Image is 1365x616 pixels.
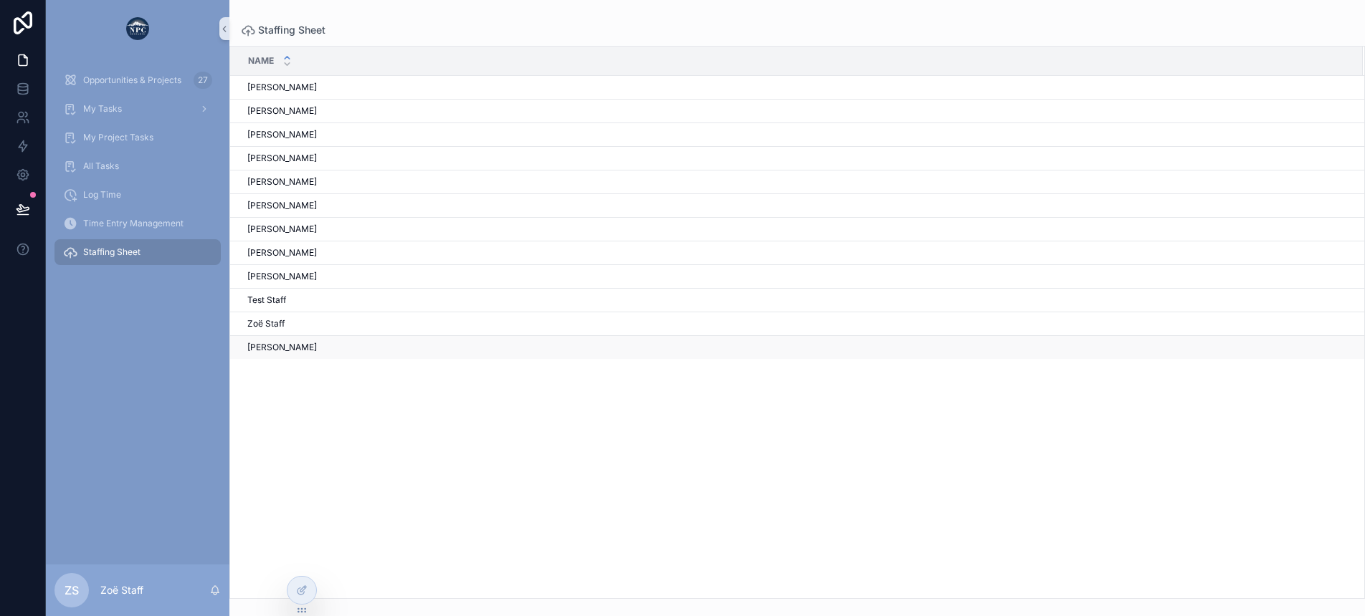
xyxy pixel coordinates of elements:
[54,153,221,179] a: All Tasks
[247,318,1346,329] a: Zoë Staff
[247,82,1346,93] a: [PERSON_NAME]
[247,129,317,140] span: [PERSON_NAME]
[247,200,1346,211] a: [PERSON_NAME]
[247,129,1346,140] a: [PERSON_NAME]
[83,74,181,86] span: Opportunities & Projects
[247,294,1346,306] a: Test Staff
[248,55,274,67] span: Name
[247,223,1346,235] a: [PERSON_NAME]
[54,125,221,150] a: My Project Tasks
[83,189,121,201] span: Log Time
[54,67,221,93] a: Opportunities & Projects27
[247,82,317,93] span: [PERSON_NAME]
[83,132,153,143] span: My Project Tasks
[247,105,317,117] span: [PERSON_NAME]
[247,342,1346,353] a: [PERSON_NAME]
[247,342,317,353] span: [PERSON_NAME]
[83,246,141,258] span: Staffing Sheet
[247,200,317,211] span: [PERSON_NAME]
[247,105,1346,117] a: [PERSON_NAME]
[54,96,221,122] a: My Tasks
[247,294,286,306] span: Test Staff
[247,223,317,235] span: [PERSON_NAME]
[247,318,285,329] span: Zoë Staff
[247,153,317,164] span: [PERSON_NAME]
[54,182,221,208] a: Log Time
[54,239,221,265] a: Staffing Sheet
[247,176,1346,188] a: [PERSON_NAME]
[258,23,325,37] span: Staffing Sheet
[247,176,317,188] span: [PERSON_NAME]
[83,160,119,172] span: All Tasks
[65,582,79,599] span: ZS
[247,247,317,259] span: [PERSON_NAME]
[241,23,325,37] a: Staffing Sheet
[83,103,122,115] span: My Tasks
[247,271,1346,282] a: [PERSON_NAME]
[46,57,229,284] div: scrollable content
[83,218,184,229] span: Time Entry Management
[247,247,1346,259] a: [PERSON_NAME]
[100,583,143,597] p: Zoë Staff
[247,153,1346,164] a: [PERSON_NAME]
[194,72,212,89] div: 27
[54,211,221,236] a: Time Entry Management
[247,271,317,282] span: [PERSON_NAME]
[126,17,149,40] img: App logo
